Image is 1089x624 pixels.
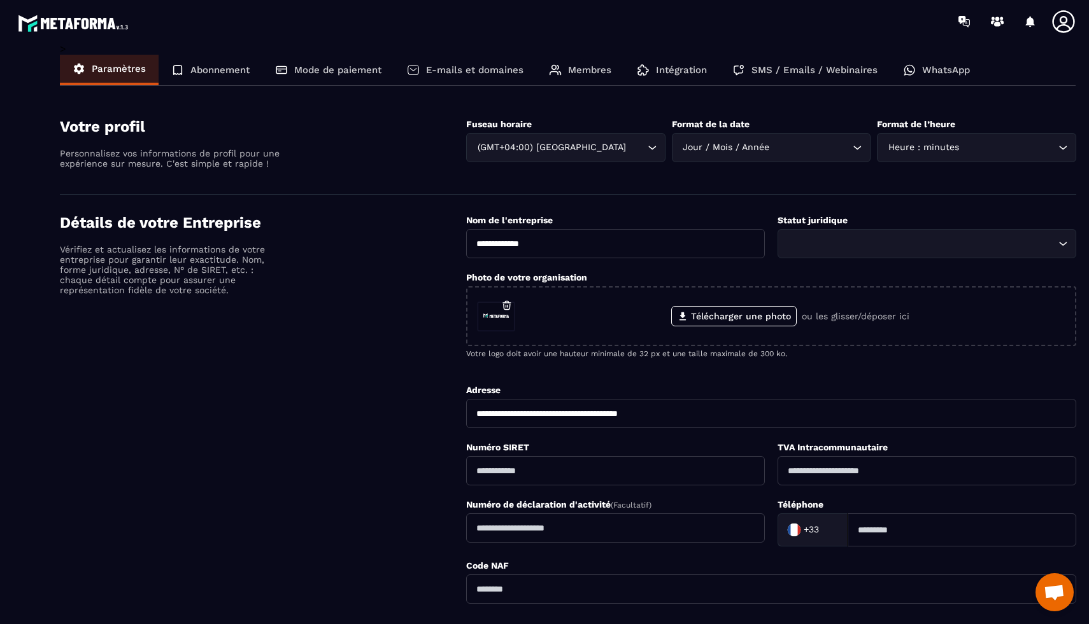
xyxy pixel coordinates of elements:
p: SMS / Emails / Webinaires [751,64,878,76]
label: Numéro de déclaration d'activité [466,499,651,510]
span: (Facultatif) [611,501,651,510]
label: Format de la date [672,119,750,129]
input: Search for option [772,141,850,155]
input: Search for option [962,141,1055,155]
label: TVA Intracommunautaire [778,442,888,452]
img: Country Flag [781,517,807,543]
p: Personnalisez vos informations de profil pour une expérience sur mesure. C'est simple et rapide ! [60,148,283,169]
span: Heure : minutes [885,141,962,155]
p: Intégration [656,64,707,76]
span: +33 [804,523,819,536]
label: Adresse [466,385,501,395]
div: Search for option [877,133,1076,162]
p: Votre logo doit avoir une hauteur minimale de 32 px et une taille maximale de 300 ko. [466,349,1076,358]
div: Search for option [466,133,665,162]
label: Format de l’heure [877,119,955,129]
p: Paramètres [92,63,146,74]
input: Search for option [822,520,834,539]
label: Télécharger une photo [671,306,797,326]
h4: Détails de votre Entreprise [60,214,466,232]
label: Fuseau horaire [466,119,532,129]
div: Search for option [778,229,1076,258]
img: logo [18,11,132,35]
label: Téléphone [778,499,823,510]
label: Numéro SIRET [466,442,529,452]
p: Vérifiez et actualisez les informations de votre entreprise pour garantir leur exactitude. Nom, f... [60,244,283,295]
span: Jour / Mois / Année [680,141,772,155]
p: E-mails et domaines [426,64,523,76]
div: Search for option [778,513,848,546]
label: Statut juridique [778,215,848,225]
p: Membres [568,64,611,76]
p: WhatsApp [922,64,970,76]
label: Nom de l'entreprise [466,215,553,225]
p: Mode de paiement [294,64,381,76]
span: (GMT+04:00) [GEOGRAPHIC_DATA] [474,141,629,155]
input: Search for option [629,141,644,155]
h4: Votre profil [60,118,466,135]
p: Abonnement [190,64,250,76]
p: ou les glisser/déposer ici [802,311,909,321]
label: Code NAF [466,560,509,571]
div: Ouvrir le chat [1036,573,1074,611]
label: Photo de votre organisation [466,272,587,282]
input: Search for option [786,237,1055,251]
div: Search for option [672,133,871,162]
